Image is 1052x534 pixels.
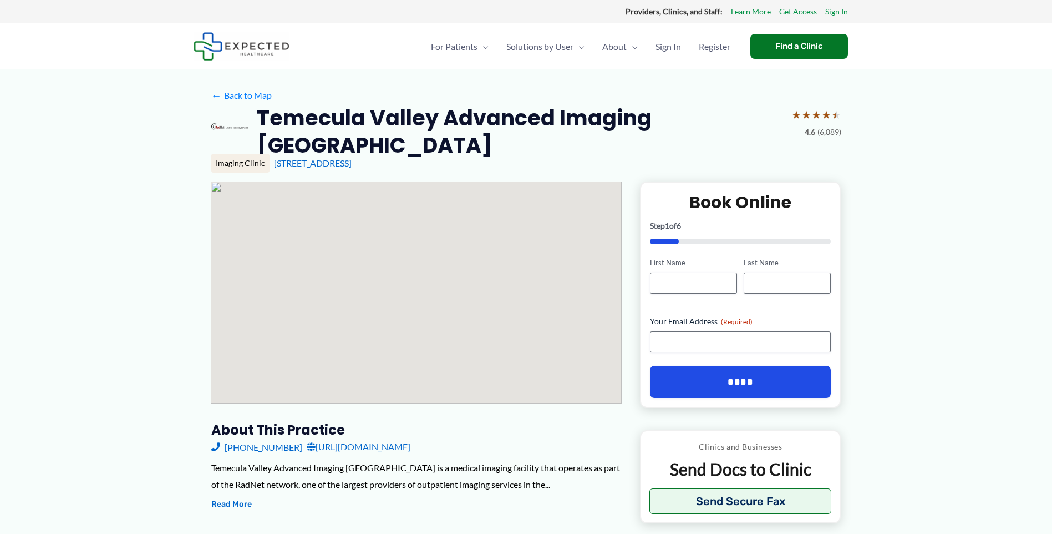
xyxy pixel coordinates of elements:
[650,192,831,213] h2: Book Online
[257,104,782,159] h2: Temecula Valley Advanced Imaging [GEOGRAPHIC_DATA]
[801,104,811,125] span: ★
[627,27,638,66] span: Menu Toggle
[593,27,647,66] a: AboutMenu Toggle
[817,125,841,139] span: (6,889)
[649,459,832,480] p: Send Docs to Clinic
[821,104,831,125] span: ★
[665,221,669,230] span: 1
[825,4,848,19] a: Sign In
[602,27,627,66] span: About
[211,439,302,455] a: [PHONE_NUMBER]
[811,104,821,125] span: ★
[721,318,753,326] span: (Required)
[573,27,585,66] span: Menu Toggle
[649,488,832,514] button: Send Secure Fax
[750,34,848,59] a: Find a Clinic
[677,221,681,230] span: 6
[731,4,771,19] a: Learn More
[477,27,489,66] span: Menu Toggle
[211,460,622,492] div: Temecula Valley Advanced Imaging [GEOGRAPHIC_DATA] is a medical imaging facility that operates as...
[690,27,739,66] a: Register
[307,439,410,455] a: [URL][DOMAIN_NAME]
[194,32,289,61] img: Expected Healthcare Logo - side, dark font, small
[805,125,815,139] span: 4.6
[497,27,593,66] a: Solutions by UserMenu Toggle
[779,4,817,19] a: Get Access
[699,27,730,66] span: Register
[650,258,737,268] label: First Name
[211,87,272,104] a: ←Back to Map
[422,27,497,66] a: For PatientsMenu Toggle
[626,7,723,16] strong: Providers, Clinics, and Staff:
[650,222,831,230] p: Step of
[274,158,352,168] a: [STREET_ADDRESS]
[831,104,841,125] span: ★
[211,154,270,173] div: Imaging Clinic
[647,27,690,66] a: Sign In
[649,440,832,454] p: Clinics and Businesses
[655,27,681,66] span: Sign In
[650,316,831,327] label: Your Email Address
[211,421,622,439] h3: About this practice
[744,258,831,268] label: Last Name
[431,27,477,66] span: For Patients
[211,498,252,511] button: Read More
[211,90,222,100] span: ←
[791,104,801,125] span: ★
[506,27,573,66] span: Solutions by User
[422,27,739,66] nav: Primary Site Navigation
